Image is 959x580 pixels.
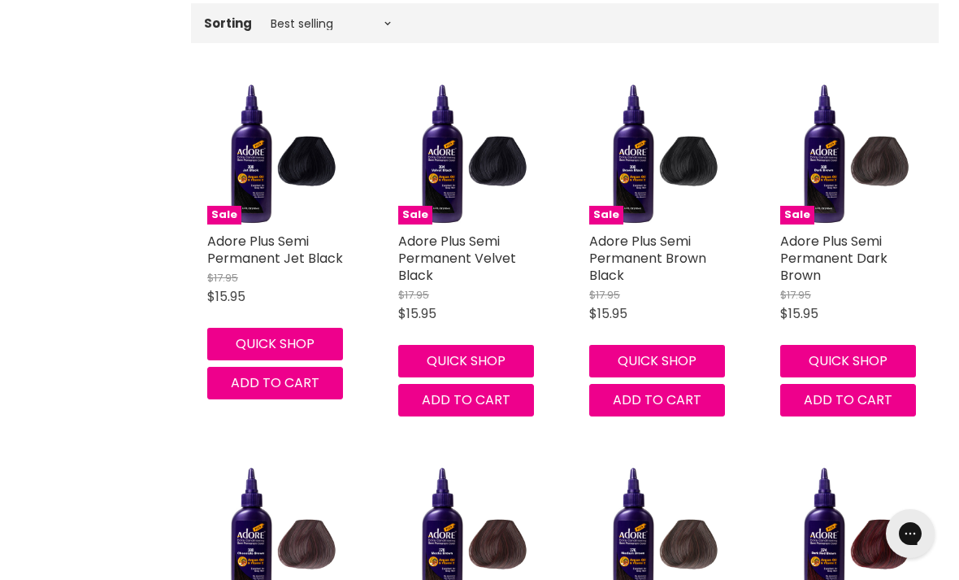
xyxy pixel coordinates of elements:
[204,16,252,30] label: Sorting
[780,232,887,285] a: Adore Plus Semi Permanent Dark Brown
[207,232,343,268] a: Adore Plus Semi Permanent Jet Black
[780,206,814,225] span: Sale
[780,345,916,377] button: Quick shop
[207,82,349,225] img: Adore Plus Semi Permanent Jet Black
[780,384,916,416] button: Add to cart
[398,82,540,225] a: Adore Plus Semi Permanent Velvet BlackSale
[207,328,343,360] button: Quick shop
[589,384,725,416] button: Add to cart
[207,206,241,225] span: Sale
[398,232,516,285] a: Adore Plus Semi Permanent Velvet Black
[613,390,701,409] span: Add to cart
[589,345,725,377] button: Quick shop
[422,390,510,409] span: Add to cart
[780,82,922,225] a: Adore Plus Semi Permanent Dark BrownSale
[780,287,811,303] span: $17.95
[207,82,349,225] a: Adore Plus Semi Permanent Jet BlackSale
[804,390,892,409] span: Add to cart
[589,232,706,285] a: Adore Plus Semi Permanent Brown Black
[589,82,731,225] a: Adore Plus Semi Permanent Brown BlackSale
[878,504,943,564] iframe: Gorgias live chat messenger
[398,206,432,225] span: Sale
[589,304,627,323] span: $15.95
[207,367,343,399] button: Add to cart
[207,287,245,306] span: $15.95
[589,206,623,225] span: Sale
[231,373,319,392] span: Add to cart
[589,287,620,303] span: $17.95
[398,304,436,323] span: $15.95
[398,287,429,303] span: $17.95
[398,82,540,225] img: Adore Plus Semi Permanent Velvet Black
[207,270,238,286] span: $17.95
[780,304,818,323] span: $15.95
[398,384,534,416] button: Add to cart
[780,82,922,225] img: Adore Plus Semi Permanent Dark Brown
[398,345,534,377] button: Quick shop
[589,82,731,225] img: Adore Plus Semi Permanent Brown Black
